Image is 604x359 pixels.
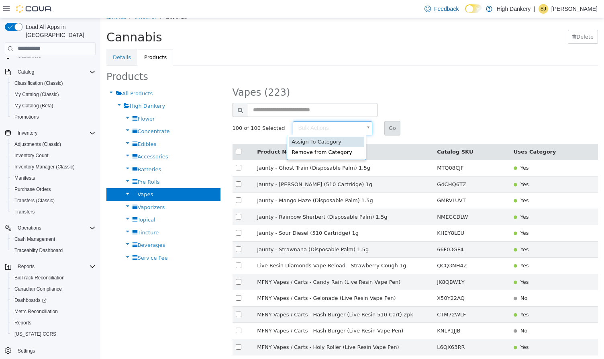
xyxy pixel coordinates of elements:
[18,263,35,270] span: Reports
[11,139,64,149] a: Adjustments (Classic)
[2,261,99,272] button: Reports
[8,89,99,100] button: My Catalog (Classic)
[8,328,99,340] button: [US_STATE] CCRS
[11,246,96,255] span: Traceabilty Dashboard
[8,206,99,217] button: Transfers
[11,90,62,99] a: My Catalog (Classic)
[14,164,75,170] span: Inventory Manager (Classic)
[551,4,598,14] p: [PERSON_NAME]
[14,67,37,77] button: Catalog
[14,141,61,148] span: Adjustments (Classic)
[11,284,65,294] a: Canadian Compliance
[14,67,96,77] span: Catalog
[11,207,38,217] a: Transfers
[11,318,35,328] a: Reports
[11,295,96,305] span: Dashboards
[421,1,462,17] a: Feedback
[14,345,96,355] span: Settings
[8,161,99,172] button: Inventory Manager (Classic)
[8,272,99,283] button: BioTrack Reconciliation
[11,151,96,160] span: Inventory Count
[2,222,99,234] button: Operations
[534,4,535,14] p: |
[14,286,62,292] span: Canadian Compliance
[11,173,96,183] span: Manifests
[14,91,59,98] span: My Catalog (Classic)
[16,5,52,13] img: Cova
[8,195,99,206] button: Transfers (Classic)
[11,101,96,111] span: My Catalog (Beta)
[11,173,38,183] a: Manifests
[14,175,35,181] span: Manifests
[11,90,96,99] span: My Catalog (Classic)
[11,234,58,244] a: Cash Management
[14,186,51,193] span: Purchase Orders
[11,329,59,339] a: [US_STATE] CCRS
[18,130,37,136] span: Inventory
[14,346,38,356] a: Settings
[14,320,31,326] span: Reports
[22,23,96,39] span: Load All Apps in [GEOGRAPHIC_DATA]
[11,112,42,122] a: Promotions
[8,245,99,256] button: Traceabilty Dashboard
[14,209,35,215] span: Transfers
[14,197,55,204] span: Transfers (Classic)
[8,150,99,161] button: Inventory Count
[14,236,55,242] span: Cash Management
[434,5,459,13] span: Feedback
[8,172,99,184] button: Manifests
[8,100,99,111] button: My Catalog (Beta)
[14,262,96,271] span: Reports
[2,345,99,356] button: Settings
[11,112,96,122] span: Promotions
[14,80,63,86] span: Classification (Classic)
[2,127,99,139] button: Inventory
[14,128,41,138] button: Inventory
[11,151,52,160] a: Inventory Count
[11,196,58,205] a: Transfers (Classic)
[14,308,58,315] span: Metrc Reconciliation
[11,196,96,205] span: Transfers (Classic)
[8,306,99,317] button: Metrc Reconciliation
[18,225,41,231] span: Operations
[14,103,53,109] span: My Catalog (Beta)
[14,331,56,337] span: [US_STATE] CCRS
[11,295,50,305] a: Dashboards
[14,247,63,254] span: Traceabilty Dashboard
[8,283,99,295] button: Canadian Compliance
[8,234,99,245] button: Cash Management
[14,223,45,233] button: Operations
[11,246,66,255] a: Traceabilty Dashboard
[496,4,531,14] p: High Dankery
[2,66,99,78] button: Catalog
[11,273,68,283] a: BioTrack Reconciliation
[8,111,99,123] button: Promotions
[11,162,96,172] span: Inventory Manager (Classic)
[14,152,49,159] span: Inventory Count
[539,4,548,14] div: Starland Joseph
[14,128,96,138] span: Inventory
[11,78,96,88] span: Classification (Classic)
[11,185,54,194] a: Purchase Orders
[11,185,96,194] span: Purchase Orders
[8,317,99,328] button: Reports
[11,139,96,149] span: Adjustments (Classic)
[14,262,38,271] button: Reports
[11,273,96,283] span: BioTrack Reconciliation
[18,348,35,354] span: Settings
[14,275,65,281] span: BioTrack Reconciliation
[11,101,57,111] a: My Catalog (Beta)
[14,223,96,233] span: Operations
[11,284,96,294] span: Canadian Compliance
[11,329,96,339] span: Washington CCRS
[14,297,47,304] span: Dashboards
[11,234,96,244] span: Cash Management
[14,114,39,120] span: Promotions
[11,162,78,172] a: Inventory Manager (Classic)
[465,4,482,13] input: Dark Mode
[11,307,96,316] span: Metrc Reconciliation
[8,295,99,306] a: Dashboards
[11,78,66,88] a: Classification (Classic)
[188,129,264,140] div: Remove from Category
